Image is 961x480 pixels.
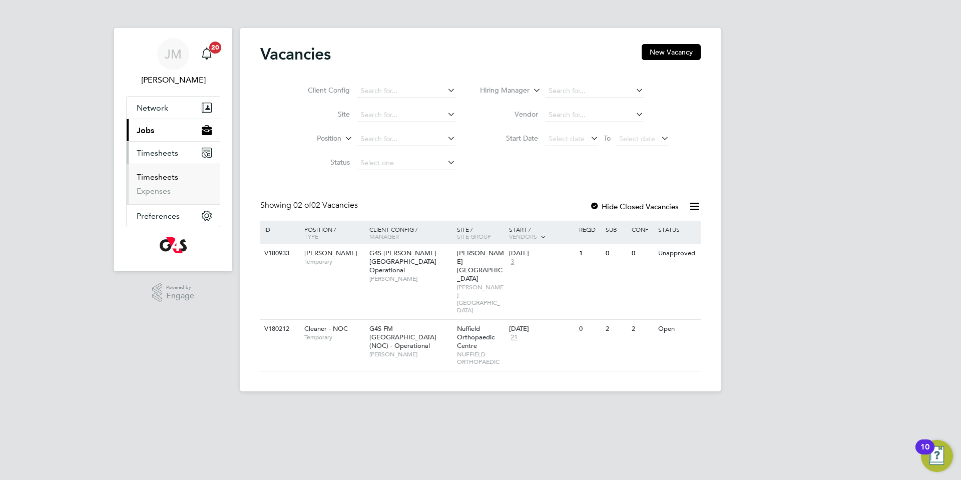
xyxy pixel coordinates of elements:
button: Preferences [127,205,220,227]
label: Start Date [480,134,538,143]
div: 2 [629,320,655,338]
div: Sub [603,221,629,238]
button: Jobs [127,119,220,141]
label: Vendor [480,110,538,119]
label: Status [292,158,350,167]
input: Search for... [545,108,644,122]
div: 1 [577,244,603,263]
div: 2 [603,320,629,338]
div: 0 [603,244,629,263]
span: Manager [369,232,399,240]
button: Open Resource Center, 10 new notifications [921,440,953,472]
div: Timesheets [127,164,220,204]
span: 02 Vacancies [293,200,358,210]
input: Search for... [545,84,644,98]
span: Vendors [509,232,537,240]
span: JM [165,48,182,61]
span: 02 of [293,200,311,210]
div: Open [656,320,699,338]
h2: Vacancies [260,44,331,64]
span: Network [137,103,168,113]
span: Type [304,232,318,240]
span: Powered by [166,283,194,292]
div: V180933 [262,244,297,263]
span: Jodie Massingham [126,74,220,86]
img: g4s-logo-retina.png [160,237,187,253]
span: Select date [549,134,585,143]
span: Jobs [137,126,154,135]
span: [PERSON_NAME] [369,350,452,358]
div: Client Config / [367,221,454,245]
span: To [601,132,614,145]
label: Position [284,134,341,144]
div: Site / [454,221,507,245]
div: 0 [577,320,603,338]
span: Temporary [304,333,364,341]
nav: Main navigation [114,28,232,271]
span: Select date [619,134,655,143]
span: Engage [166,292,194,300]
button: Network [127,97,220,119]
div: [DATE] [509,325,574,333]
a: Timesheets [137,172,178,182]
span: 21 [509,333,519,342]
label: Site [292,110,350,119]
span: G4S [PERSON_NAME][GEOGRAPHIC_DATA] - Operational [369,249,440,274]
input: Search for... [357,132,455,146]
label: Client Config [292,86,350,95]
span: Nuffield Orthopaedic Centre [457,324,495,350]
a: Powered byEngage [152,283,195,302]
div: Reqd [577,221,603,238]
button: New Vacancy [642,44,701,60]
span: [PERSON_NAME] [304,249,357,257]
span: Timesheets [137,148,178,158]
div: 10 [920,447,929,460]
span: NUFFIELD ORTHOPAEDIC [457,350,505,366]
a: JM[PERSON_NAME] [126,38,220,86]
div: Unapproved [656,244,699,263]
input: Search for... [357,84,455,98]
div: V180212 [262,320,297,338]
button: Timesheets [127,142,220,164]
a: 20 [197,38,217,70]
span: 20 [209,42,221,54]
div: Status [656,221,699,238]
span: [PERSON_NAME][GEOGRAPHIC_DATA] [457,283,505,314]
div: Conf [629,221,655,238]
div: Showing [260,200,360,211]
a: Go to home page [126,237,220,253]
span: [PERSON_NAME] [369,275,452,283]
div: ID [262,221,297,238]
input: Select one [357,156,455,170]
span: Cleaner - NOC [304,324,348,333]
div: 0 [629,244,655,263]
span: Site Group [457,232,491,240]
span: Preferences [137,211,180,221]
a: Expenses [137,186,171,196]
span: G4S FM [GEOGRAPHIC_DATA] (NOC) - Operational [369,324,436,350]
span: [PERSON_NAME][GEOGRAPHIC_DATA] [457,249,504,283]
label: Hiring Manager [472,86,530,96]
span: 3 [509,258,516,266]
input: Search for... [357,108,455,122]
div: Position / [297,221,367,245]
span: Temporary [304,258,364,266]
div: Start / [507,221,577,246]
div: [DATE] [509,249,574,258]
label: Hide Closed Vacancies [590,202,679,211]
